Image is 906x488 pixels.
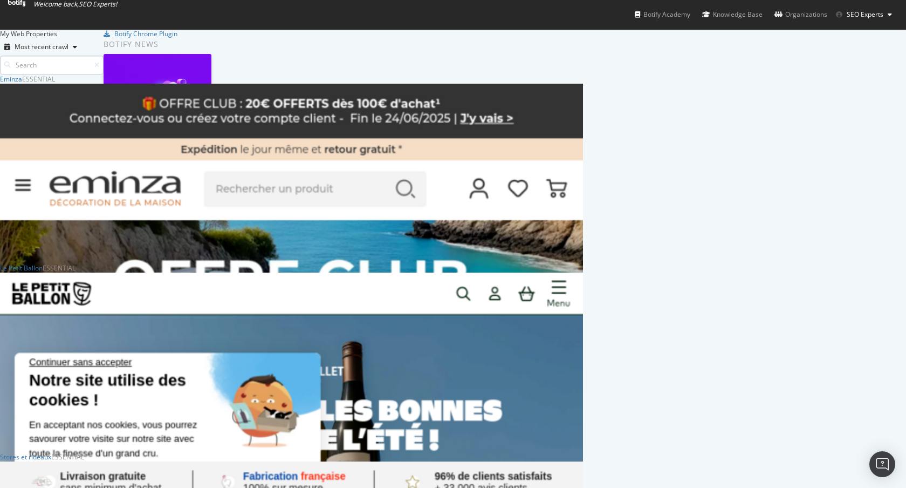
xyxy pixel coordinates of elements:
[15,44,68,50] div: Most recent crawl
[702,9,763,20] div: Knowledge Base
[774,9,827,20] div: Organizations
[104,54,211,140] img: What Happens When ChatGPT Is Your Holiday Shopper?
[43,263,75,273] div: Essential
[635,9,690,20] div: Botify Academy
[104,38,428,50] div: Botify news
[847,10,883,19] span: SEO Experts
[869,451,895,477] div: Open Intercom Messenger
[827,6,901,23] button: SEO Experts
[51,452,84,462] div: Essential
[22,74,55,84] div: Essential
[114,29,177,38] div: Botify Chrome Plugin
[104,29,177,38] a: Botify Chrome Plugin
